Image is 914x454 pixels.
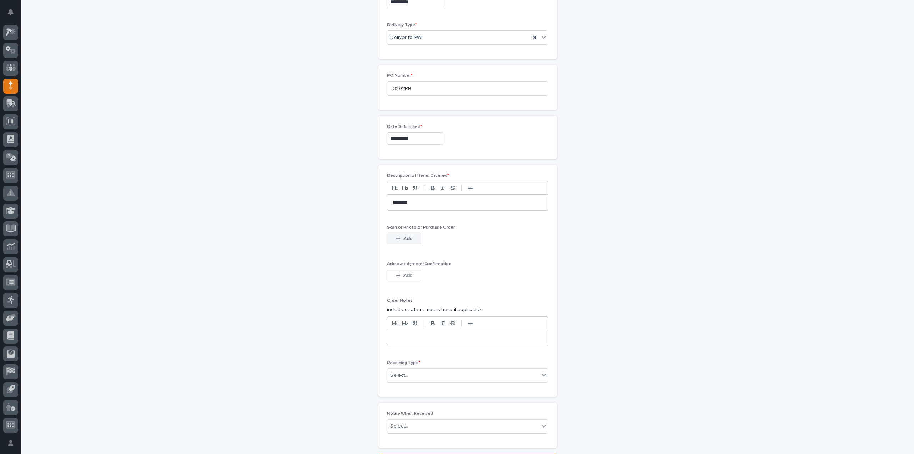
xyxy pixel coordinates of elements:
[387,174,449,178] span: Description of Items Ordered
[387,411,433,416] span: Notify When Received
[387,233,421,244] button: Add
[387,225,455,230] span: Scan or Photo of Purchase Order
[387,125,422,129] span: Date Submitted
[387,299,413,303] span: Order Notes
[387,262,451,266] span: Acknowledgment/Confirmation
[387,270,421,281] button: Add
[403,235,412,242] span: Add
[9,9,18,20] div: Notifications
[468,321,473,326] strong: •••
[387,306,548,314] p: include quote numbers here if applicable
[465,184,475,192] button: •••
[387,361,420,365] span: Receiving Type
[390,372,408,379] div: Select...
[387,23,417,27] span: Delivery Type
[403,272,412,279] span: Add
[465,319,475,328] button: •••
[390,423,408,430] div: Select...
[3,4,18,19] button: Notifications
[387,74,413,78] span: PO Number
[390,34,422,41] span: Deliver to PWI
[468,185,473,191] strong: •••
